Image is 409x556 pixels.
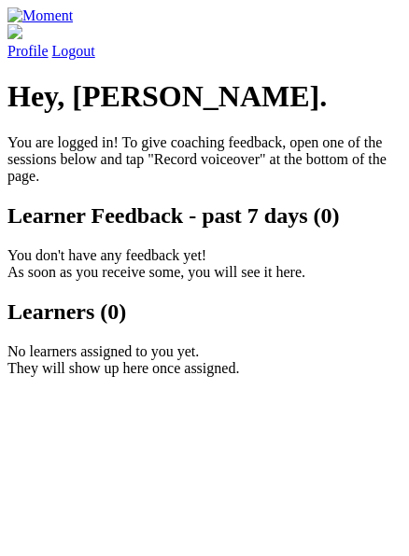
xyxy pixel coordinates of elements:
[7,299,402,325] h2: Learners (0)
[7,7,73,24] img: Moment
[52,43,95,59] a: Logout
[7,203,402,229] h2: Learner Feedback - past 7 days (0)
[7,247,402,281] p: You don't have any feedback yet! As soon as you receive some, you will see it here.
[7,24,22,39] img: default_avatar-b4e2223d03051bc43aaaccfb402a43260a3f17acc7fafc1603fdf008d6cba3c9.png
[7,343,402,377] p: No learners assigned to you yet. They will show up here once assigned.
[7,79,402,114] h1: Hey, [PERSON_NAME].
[7,134,402,185] p: You are logged in! To give coaching feedback, open one of the sessions below and tap "Record voic...
[7,24,402,59] a: Profile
